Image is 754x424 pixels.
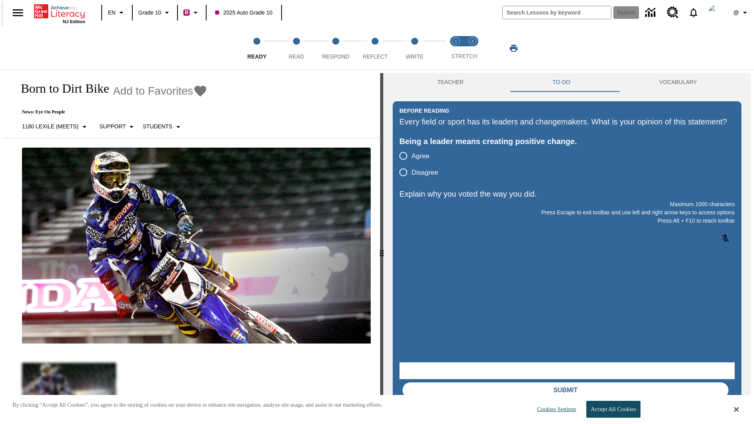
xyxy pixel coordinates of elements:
span: Grade 10 [138,9,161,17]
button: Select Lexile, 1180 Lexile (Meets) [19,120,92,134]
p: News: Eye On People [13,109,207,115]
button: Ready step 1 of 5 [234,27,280,70]
div: Press Enter or Spacebar and then press right and left arrow keys to move the slider [380,73,383,424]
p: 1180 Lexile (Meets) [22,122,79,131]
button: VOCABULARY [615,73,741,92]
span: NJ Edition [63,19,85,24]
p: Press Escape to exit toolbar and use left and right arrow keys to access options [399,208,735,217]
button: Click to activate and allow voice recognition [716,229,735,248]
p: By clicking “Accept All Cookies”, you agree to the storing of cookies on your device to enhance s... [13,401,382,409]
p: Press Alt + F10 to reach toolbar [399,217,735,225]
p: Explain why you voted the way you did. [399,188,735,200]
button: Select Student [139,120,186,134]
div: reading [3,73,380,420]
h1: Born to Dirt Bike [13,81,109,96]
p: Students [143,122,172,131]
button: TO-DO [508,73,615,92]
button: Reflect step 4 of 5 [352,27,398,70]
button: Respond step 3 of 5 [313,27,359,70]
button: Boost Class color is violet red. Change class color [180,5,203,20]
button: Stretch Read step 1 of 2 [445,27,467,70]
button: Language: EN, Select a language [104,5,130,20]
p: Support [99,122,126,131]
button: Grade: Grade 10, Select a grade [135,5,175,20]
button: Teacher [393,73,508,92]
span: 2025 Auto Grade 10 [215,9,272,17]
input: search field [503,6,611,19]
span: @ [733,9,739,17]
div: Every field or sport has its leaders and changemakers. What is your opinion of this statement? [399,115,735,128]
h2: Before Reading [399,106,449,115]
button: Write step 5 of 5 [392,27,437,70]
button: Open side menu [6,1,29,24]
button: Submit [403,382,728,398]
a: Resource Center, Will open in new tab [662,2,683,23]
div: Being a leader means creating positive change. [399,135,735,148]
body: Explain why you voted the way you did. Maximum 1000 characters Press Alt + F10 to reach toolbar P... [3,6,115,13]
span: Ready [247,53,267,60]
div: poll [399,148,445,181]
span: Reflect [363,53,388,60]
div: Instructional Panel Tabs [393,73,741,92]
span: Read [289,53,304,60]
button: Select a new avatar [704,2,729,23]
div: activity [383,73,751,424]
img: Motocross racer James Stewart flies through the air on his dirt bike. [22,148,371,344]
img: Avatar [708,5,724,20]
span: STRETCH [451,53,477,59]
button: Scaffolds, Support [96,120,139,134]
text: 1 [455,39,457,43]
button: Read step 2 of 5 [273,27,319,70]
span: Disagree [412,168,438,178]
text: 2 [471,39,473,43]
span: Respond [322,53,349,60]
button: Add to Favorites - Born to Dirt Bike [113,84,207,98]
a: Data Center [641,2,662,24]
span: B [185,7,188,17]
p: Maximum 1000 characters [399,200,735,208]
span: Write [406,53,423,60]
button: Cookies Settings [530,401,579,417]
span: Add to Favorites [113,85,193,97]
a: Notifications [683,2,704,23]
span: Agree [412,151,429,161]
button: Accept All Cookies [586,401,640,418]
div: Home [34,3,85,24]
button: Print [501,41,526,55]
button: Stretch Respond step 2 of 2 [461,27,484,70]
span: EN [108,9,115,17]
button: Profile/Settings [729,5,754,20]
button: Close [734,406,739,413]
